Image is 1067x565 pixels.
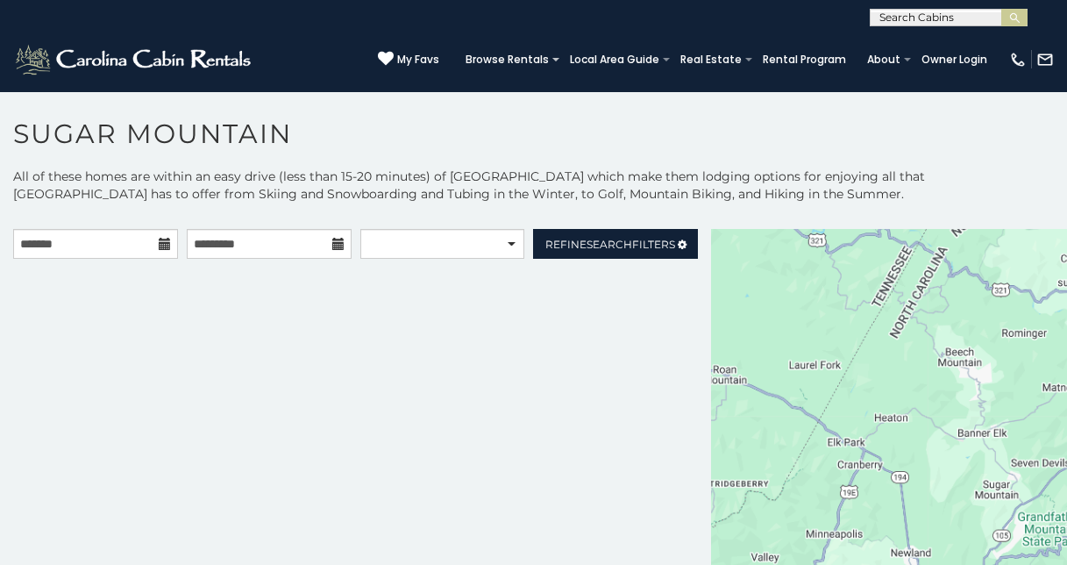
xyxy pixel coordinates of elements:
[672,47,750,72] a: Real Estate
[13,42,256,77] img: White-1-2.png
[561,47,668,72] a: Local Area Guide
[1036,51,1054,68] img: mail-regular-white.png
[858,47,909,72] a: About
[545,238,675,251] span: Refine Filters
[378,51,439,68] a: My Favs
[587,238,632,251] span: Search
[397,52,439,68] span: My Favs
[457,47,558,72] a: Browse Rentals
[1009,51,1027,68] img: phone-regular-white.png
[913,47,996,72] a: Owner Login
[754,47,855,72] a: Rental Program
[533,229,698,259] a: RefineSearchFilters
